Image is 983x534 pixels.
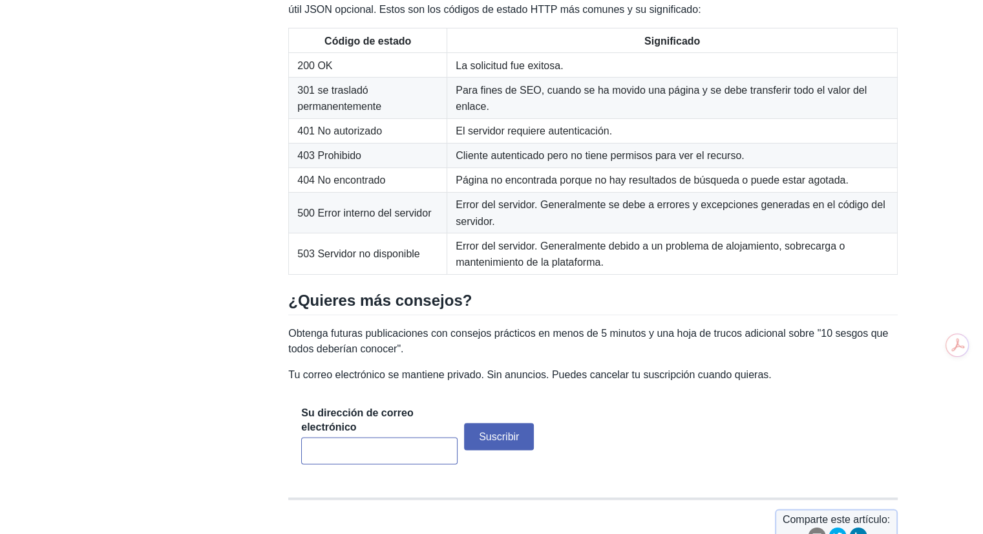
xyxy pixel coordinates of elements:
[456,199,885,226] font: Error del servidor. Generalmente se debe a errores y excepciones generadas en el código del servi...
[297,175,385,186] font: 404 No encontrado
[456,125,612,136] font: El servidor requiere autenticación.
[456,240,845,268] font: Error del servidor. Generalmente debido a un problema de alojamiento, sobrecarga o mantenimiento ...
[783,513,890,524] font: Comparte este artículo:
[288,327,888,354] font: Obtenga futuras publicaciones con consejos prácticos en menos de 5 minutos y una hoja de trucos a...
[297,85,381,112] font: 301 se trasladó permanentemente
[456,150,744,161] font: Cliente autenticado pero no tiene permisos para ver el recurso.
[288,368,771,379] font: Tu correo electrónico se mantiene privado. Sin anuncios. Puedes cancelar tu suscripción cuando qu...
[456,85,867,112] font: Para fines de SEO, cuando se ha movido una página y se debe transferir todo el valor del enlace.
[297,208,431,219] font: 500 Error interno del servidor
[297,59,332,70] font: 200 OK
[297,248,419,259] font: 503 Servidor no disponible
[297,150,361,161] font: 403 Prohibido
[324,35,411,46] font: Código de estado
[288,291,472,308] font: ¿Quieres más consejos?
[464,423,534,450] button: Suscribir
[456,175,849,186] font: Página no encontrada porque no hay resultados de búsqueda o puede estar agotada.
[456,59,563,70] font: La solicitud fue exitosa.
[644,35,700,46] font: Significado
[479,431,519,442] font: Suscribir
[301,407,413,432] font: Su dirección de correo electrónico
[297,125,382,136] font: 401 No autorizado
